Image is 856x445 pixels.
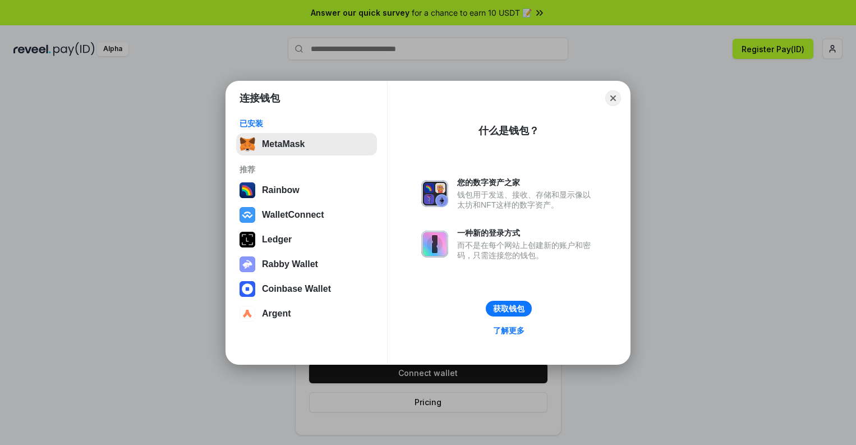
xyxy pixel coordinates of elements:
button: Close [605,90,621,106]
div: 推荐 [240,164,374,175]
img: svg+xml,%3Csvg%20xmlns%3D%22http%3A%2F%2Fwww.w3.org%2F2000%2Fsvg%22%20width%3D%2228%22%20height%3... [240,232,255,247]
button: Coinbase Wallet [236,278,377,300]
div: 什么是钱包？ [478,124,539,137]
div: 已安装 [240,118,374,129]
a: 了解更多 [486,323,531,338]
img: svg+xml,%3Csvg%20xmlns%3D%22http%3A%2F%2Fwww.w3.org%2F2000%2Fsvg%22%20fill%3D%22none%22%20viewBox... [240,256,255,272]
img: svg+xml,%3Csvg%20width%3D%22120%22%20height%3D%22120%22%20viewBox%3D%220%200%20120%20120%22%20fil... [240,182,255,198]
img: svg+xml,%3Csvg%20width%3D%2228%22%20height%3D%2228%22%20viewBox%3D%220%200%2028%2028%22%20fill%3D... [240,281,255,297]
button: Ledger [236,228,377,251]
div: 钱包用于发送、接收、存储和显示像以太坊和NFT这样的数字资产。 [457,190,596,210]
div: MetaMask [262,139,305,149]
button: MetaMask [236,133,377,155]
div: WalletConnect [262,210,324,220]
div: 一种新的登录方式 [457,228,596,238]
h1: 连接钱包 [240,91,280,105]
img: svg+xml,%3Csvg%20fill%3D%22none%22%20height%3D%2233%22%20viewBox%3D%220%200%2035%2033%22%20width%... [240,136,255,152]
img: svg+xml,%3Csvg%20xmlns%3D%22http%3A%2F%2Fwww.w3.org%2F2000%2Fsvg%22%20fill%3D%22none%22%20viewBox... [421,180,448,207]
div: 而不是在每个网站上创建新的账户和密码，只需连接您的钱包。 [457,240,596,260]
div: Ledger [262,235,292,245]
button: Rainbow [236,179,377,201]
button: Rabby Wallet [236,253,377,276]
div: Coinbase Wallet [262,284,331,294]
button: 获取钱包 [486,301,532,316]
img: svg+xml,%3Csvg%20width%3D%2228%22%20height%3D%2228%22%20viewBox%3D%220%200%2028%2028%22%20fill%3D... [240,306,255,322]
img: svg+xml,%3Csvg%20width%3D%2228%22%20height%3D%2228%22%20viewBox%3D%220%200%2028%2028%22%20fill%3D... [240,207,255,223]
div: Rabby Wallet [262,259,318,269]
button: Argent [236,302,377,325]
div: 了解更多 [493,325,524,336]
img: svg+xml,%3Csvg%20xmlns%3D%22http%3A%2F%2Fwww.w3.org%2F2000%2Fsvg%22%20fill%3D%22none%22%20viewBox... [421,231,448,258]
div: 您的数字资产之家 [457,177,596,187]
div: 获取钱包 [493,304,524,314]
div: Argent [262,309,291,319]
div: Rainbow [262,185,300,195]
button: WalletConnect [236,204,377,226]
